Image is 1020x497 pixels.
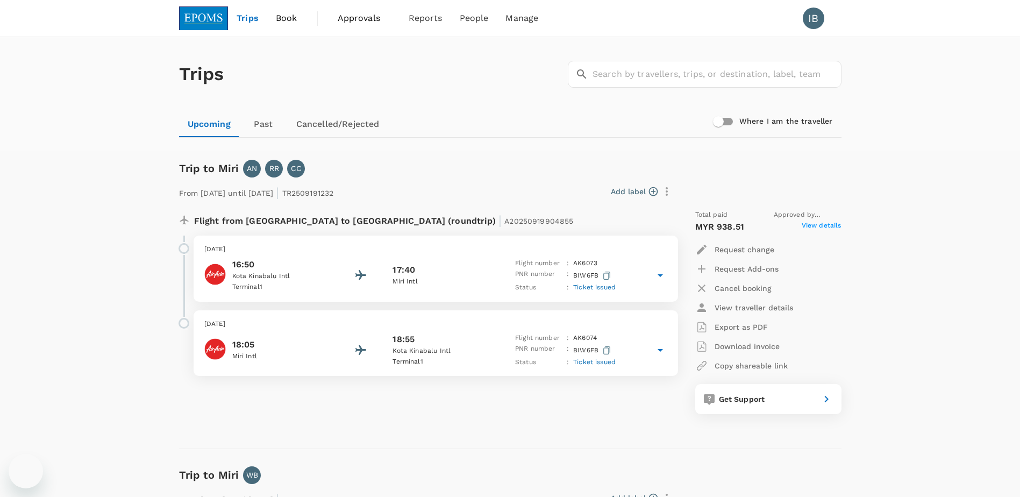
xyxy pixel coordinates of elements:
span: Trips [237,12,259,25]
p: Copy shareable link [715,360,788,371]
p: PNR number [515,269,562,282]
p: : [567,269,569,282]
p: : [567,357,569,368]
button: Request Add-ons [695,259,779,279]
button: Download invoice [695,337,780,356]
h6: Trip to Miri [179,160,239,177]
p: Cancel booking [715,283,772,294]
span: People [460,12,489,25]
h6: Where I am the traveller [739,116,833,127]
p: [DATE] [204,319,667,330]
span: Book [276,12,297,25]
div: IB [803,8,824,29]
p: MYR 938.51 [695,221,745,233]
p: BIW6FB [573,269,613,282]
p: PNR number [515,344,562,357]
p: Miri Intl [393,276,489,287]
p: BIW6FB [573,344,613,357]
p: View traveller details [715,302,793,313]
p: Status [515,282,562,293]
p: Kota Kinabalu Intl [393,346,489,357]
p: 18:55 [393,333,415,346]
span: Total paid [695,210,728,221]
span: A20250919904855 [504,217,573,225]
button: View traveller details [695,298,793,317]
p: Terminal 1 [232,282,329,293]
p: Flight number [515,258,562,269]
span: Ticket issued [573,358,616,366]
a: Upcoming [179,111,239,137]
span: Get Support [719,395,765,403]
p: : [567,282,569,293]
h6: Trip to Miri [179,466,239,484]
button: Copy shareable link [695,356,788,375]
span: Reports [409,12,443,25]
p: Terminal 1 [393,357,489,367]
p: Request Add-ons [715,264,779,274]
button: Request change [695,240,774,259]
span: View details [802,221,841,233]
span: | [276,185,279,200]
img: EPOMS SDN BHD [179,6,229,30]
p: AK 6074 [573,333,597,344]
iframe: Button to launch messaging window [9,454,43,488]
p: 18:05 [232,338,329,351]
p: Kota Kinabalu Intl [232,271,329,282]
p: From [DATE] until [DATE] TR2509191232 [179,182,334,201]
p: : [567,344,569,357]
p: AK 6073 [573,258,597,269]
p: CC [291,163,302,174]
img: AirAsia [204,264,226,285]
p: RR [269,163,279,174]
span: Ticket issued [573,283,616,291]
span: | [498,213,502,228]
p: AN [247,163,257,174]
p: : [567,333,569,344]
p: Download invoice [715,341,780,352]
p: Miri Intl [232,351,329,362]
p: [DATE] [204,244,667,255]
img: AirAsia [204,338,226,360]
p: Request change [715,244,774,255]
p: 16:50 [232,258,329,271]
input: Search by travellers, trips, or destination, label, team [593,61,841,88]
button: Cancel booking [695,279,772,298]
p: WB [246,470,258,480]
span: Approved by [774,210,841,221]
p: Export as PDF [715,322,768,332]
button: Export as PDF [695,317,768,337]
p: Flight number [515,333,562,344]
p: : [567,258,569,269]
span: Approvals [338,12,391,25]
p: Status [515,357,562,368]
p: 17:40 [393,264,415,276]
a: Past [239,111,288,137]
h1: Trips [179,37,224,111]
p: Flight from [GEOGRAPHIC_DATA] to [GEOGRAPHIC_DATA] (roundtrip) [194,210,574,229]
a: Cancelled/Rejected [288,111,388,137]
button: Add label [611,186,658,197]
span: Manage [505,12,538,25]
